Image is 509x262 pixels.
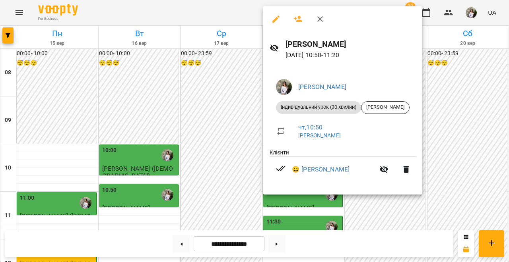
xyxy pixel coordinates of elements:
img: 4785574119de2133ce34c4aa96a95cba.jpeg [276,79,292,95]
a: [PERSON_NAME] [298,83,346,91]
svg: Візит сплачено [276,164,286,173]
ul: Клієнти [270,148,416,185]
span: [PERSON_NAME] [361,104,409,111]
a: [PERSON_NAME] [298,132,341,139]
span: Індивідуальний урок (30 хвилин) [276,104,361,111]
p: [DATE] 10:50 - 11:20 [286,50,416,60]
div: [PERSON_NAME] [361,101,410,114]
a: чт , 10:50 [298,123,322,131]
a: 😀 [PERSON_NAME] [292,165,350,174]
h6: [PERSON_NAME] [286,38,416,50]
